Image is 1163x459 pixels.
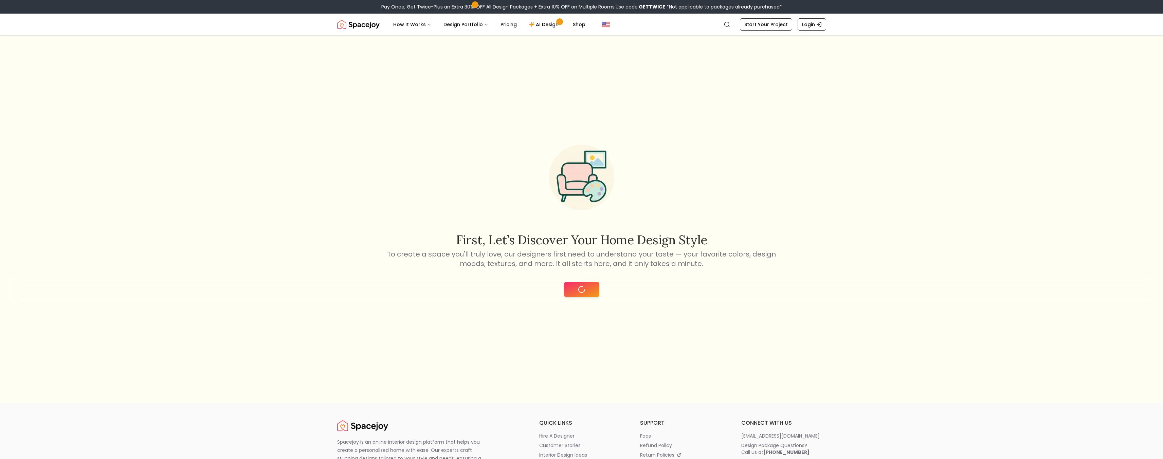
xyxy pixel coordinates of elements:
[495,18,522,31] a: Pricing
[640,432,651,439] p: faqs
[665,3,782,10] span: *Not applicable to packages already purchased*
[763,449,810,456] b: [PHONE_NUMBER]
[602,20,610,29] img: United States
[538,134,625,221] img: Start Style Quiz Illustration
[640,419,725,427] h6: support
[539,432,624,439] a: hire a designer
[741,419,826,427] h6: connect with us
[388,18,591,31] nav: Main
[741,432,826,439] a: [EMAIL_ADDRESS][DOMAIN_NAME]
[337,419,388,432] img: Spacejoy Logo
[524,18,566,31] a: AI Design
[741,442,810,456] div: Design Package Questions? Call us at
[381,3,782,10] div: Pay Once, Get Twice-Plus an Extra 30% OFF All Design Packages + Extra 10% OFF on Multiple Rooms.
[640,442,725,449] a: refund policy
[386,233,777,247] h2: First, let’s discover your home design style
[539,452,624,458] a: interior design ideas
[741,432,820,439] p: [EMAIL_ADDRESS][DOMAIN_NAME]
[640,452,674,458] p: return policies
[539,442,624,449] a: customer stories
[640,432,725,439] a: faqs
[438,18,494,31] button: Design Portfolio
[388,18,437,31] button: How It Works
[337,419,388,432] a: Spacejoy
[741,442,826,456] a: Design Package Questions?Call us at[PHONE_NUMBER]
[539,419,624,427] h6: quick links
[639,3,665,10] b: GETTWICE
[616,3,665,10] span: Use code:
[337,18,380,31] img: Spacejoy Logo
[567,18,591,31] a: Shop
[640,452,725,458] a: return policies
[640,442,672,449] p: refund policy
[539,432,575,439] p: hire a designer
[539,452,587,458] p: interior design ideas
[337,18,380,31] a: Spacejoy
[740,18,792,31] a: Start Your Project
[539,442,581,449] p: customer stories
[386,249,777,268] p: To create a space you'll truly love, our designers first need to understand your taste — your fav...
[798,18,826,31] a: Login
[337,14,826,35] nav: Global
